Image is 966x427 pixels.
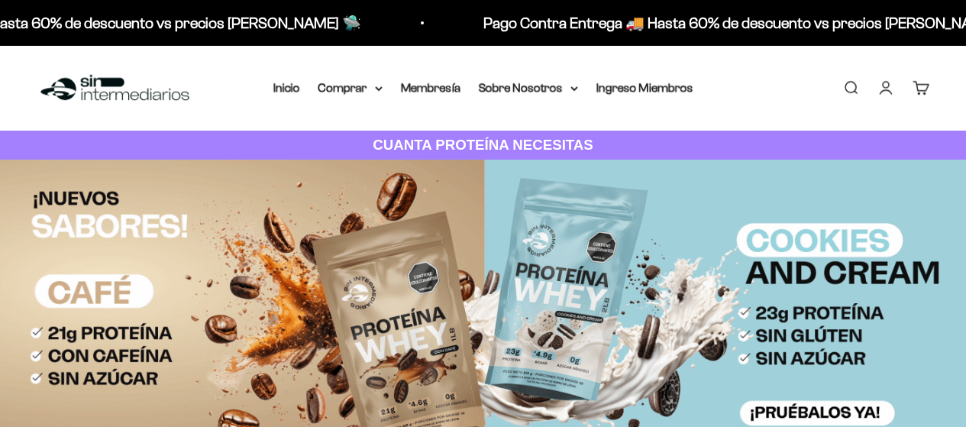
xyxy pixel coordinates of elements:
[401,81,460,94] a: Membresía
[596,81,693,94] a: Ingreso Miembros
[273,81,300,94] a: Inicio
[479,78,578,98] summary: Sobre Nosotros
[318,78,383,98] summary: Comprar
[373,137,593,153] strong: CUANTA PROTEÍNA NECESITAS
